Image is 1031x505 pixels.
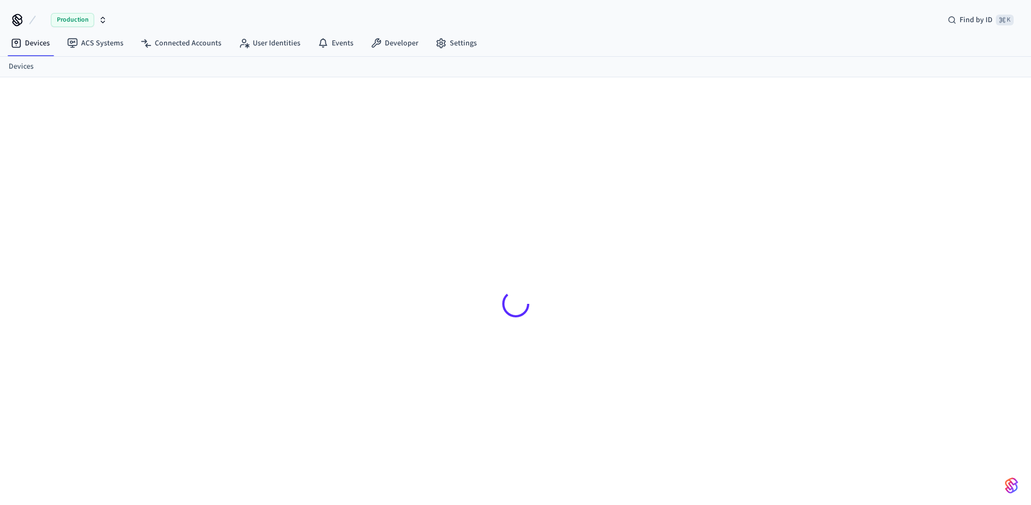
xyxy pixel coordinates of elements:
[9,61,34,72] a: Devices
[960,15,993,25] span: Find by ID
[309,34,362,53] a: Events
[58,34,132,53] a: ACS Systems
[996,15,1014,25] span: ⌘ K
[939,10,1022,30] div: Find by ID⌘ K
[427,34,485,53] a: Settings
[362,34,427,53] a: Developer
[51,13,94,27] span: Production
[132,34,230,53] a: Connected Accounts
[1005,477,1018,494] img: SeamLogoGradient.69752ec5.svg
[2,34,58,53] a: Devices
[230,34,309,53] a: User Identities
